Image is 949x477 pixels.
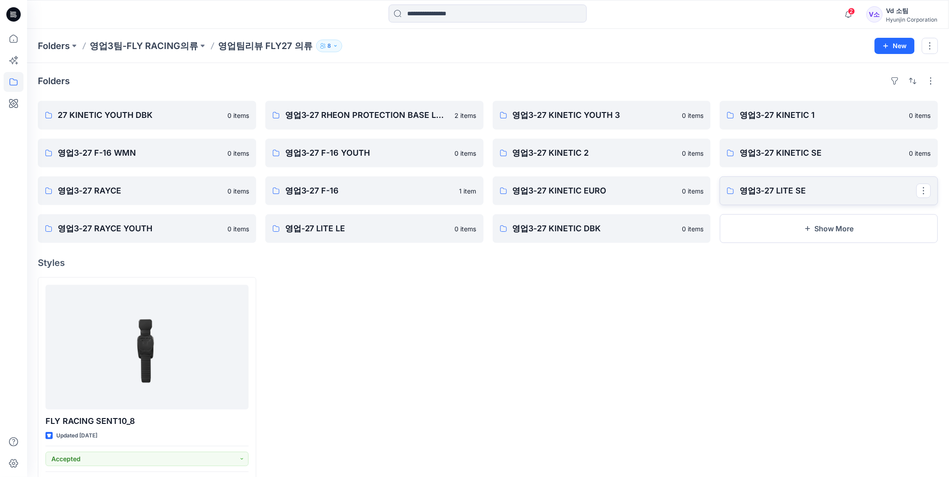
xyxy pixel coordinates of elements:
[38,139,256,167] a: 영업3-27 F-16 WMN0 items
[886,5,938,16] div: Vd 소팀
[58,184,222,197] p: 영업3-27 RAYCE
[682,111,704,120] p: 0 items
[38,176,256,205] a: 영업3-27 RAYCE0 items
[740,109,904,121] p: 영업3-27 KINETIC 1
[58,109,222,121] p: 27 KINETIC YOUTH DBK
[867,6,883,22] div: V소
[682,224,704,234] p: 0 items
[218,40,313,52] p: 영업팀리뷰 FLY27 의류
[720,214,938,243] button: Show More
[38,257,938,268] h4: Styles
[265,139,484,167] a: 영업3-27 F-16 YOUTH0 items
[720,176,938,205] a: 영업3-27 LITE SE
[38,214,256,243] a: 영업3-27 RAYCE YOUTH0 items
[455,111,477,120] p: 2 items
[285,109,450,121] p: 영업3-27 RHEON PROTECTION BASE LAYER
[58,147,222,159] p: 영업3-27 F-16 WMN
[513,147,677,159] p: 영업3-27 KINETIC 2
[316,40,342,52] button: 8
[265,214,484,243] a: 영업-27 LITE LE0 items
[285,222,450,235] p: 영업-27 LITE LE
[493,139,711,167] a: 영업3-27 KINETIC 20 items
[459,186,477,196] p: 1 item
[909,111,931,120] p: 0 items
[875,38,915,54] button: New
[682,148,704,158] p: 0 items
[720,139,938,167] a: 영업3-27 KINETIC SE0 items
[493,214,711,243] a: 영업3-27 KINETIC DBK0 items
[455,148,477,158] p: 0 items
[56,431,97,441] p: Updated [DATE]
[227,111,249,120] p: 0 items
[38,76,70,86] h4: Folders
[45,285,249,409] a: FLY RACING SENT10_8
[720,101,938,130] a: 영업3-27 KINETIC 10 items
[455,224,477,234] p: 0 items
[513,222,677,235] p: 영업3-27 KINETIC DBK
[740,147,904,159] p: 영업3-27 KINETIC SE
[740,184,917,197] p: 영업3-27 LITE SE
[513,109,677,121] p: 영업3-27 KINETIC YOUTH 3
[285,184,454,197] p: 영업3-27 F-16
[909,148,931,158] p: 0 items
[38,101,256,130] a: 27 KINETIC YOUTH DBK0 items
[38,40,70,52] a: Folders
[265,101,484,130] a: 영업3-27 RHEON PROTECTION BASE LAYER2 items
[682,186,704,196] p: 0 items
[513,184,677,197] p: 영업3-27 KINETIC EURO
[886,16,938,23] div: Hyunjin Corporation
[90,40,198,52] a: 영업3팀-FLY RACING의류
[285,147,450,159] p: 영업3-27 F-16 YOUTH
[227,148,249,158] p: 0 items
[58,222,222,235] p: 영업3-27 RAYCE YOUTH
[493,101,711,130] a: 영업3-27 KINETIC YOUTH 30 items
[45,415,249,427] p: FLY RACING SENT10_8
[265,176,484,205] a: 영업3-27 F-161 item
[848,8,855,15] span: 2
[493,176,711,205] a: 영업3-27 KINETIC EURO0 items
[227,224,249,234] p: 0 items
[227,186,249,196] p: 0 items
[327,41,331,51] p: 8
